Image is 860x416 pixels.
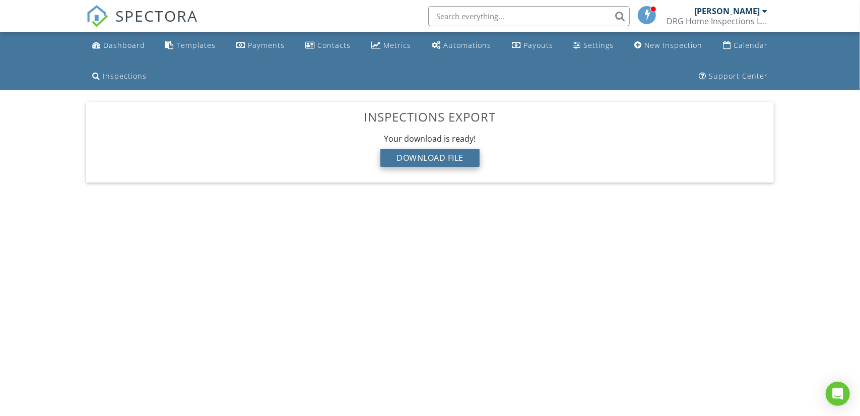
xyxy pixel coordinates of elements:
div: Open Intercom Messenger [826,382,850,406]
div: Payments [248,40,285,50]
a: Support Center [695,67,772,86]
div: Download File [380,149,480,167]
a: Settings [570,36,618,55]
div: Templates [177,40,216,50]
div: Support Center [709,71,768,81]
a: Metrics [367,36,415,55]
div: [PERSON_NAME] [694,6,760,16]
a: Contacts [301,36,355,55]
div: Your download is ready! [94,133,766,144]
input: Search everything... [428,6,630,26]
div: Metrics [383,40,411,50]
a: Templates [162,36,220,55]
a: SPECTORA [86,14,198,35]
a: Payouts [508,36,557,55]
a: Dashboard [88,36,149,55]
div: Calendar [734,40,768,50]
img: The Best Home Inspection Software - Spectora [86,5,108,27]
div: Inspections [103,71,147,81]
a: Payments [232,36,289,55]
div: Automations [443,40,491,50]
div: Contacts [317,40,351,50]
div: Dashboard [103,40,145,50]
a: Inspections [88,67,151,86]
a: Automations (Basic) [428,36,495,55]
div: New Inspection [644,40,702,50]
span: SPECTORA [115,5,198,26]
div: Settings [584,40,614,50]
a: Calendar [719,36,772,55]
div: Payouts [523,40,553,50]
div: DRG Home Inspections LLC [667,16,767,26]
a: New Inspection [630,36,706,55]
h3: Inspections Export [94,110,766,124]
